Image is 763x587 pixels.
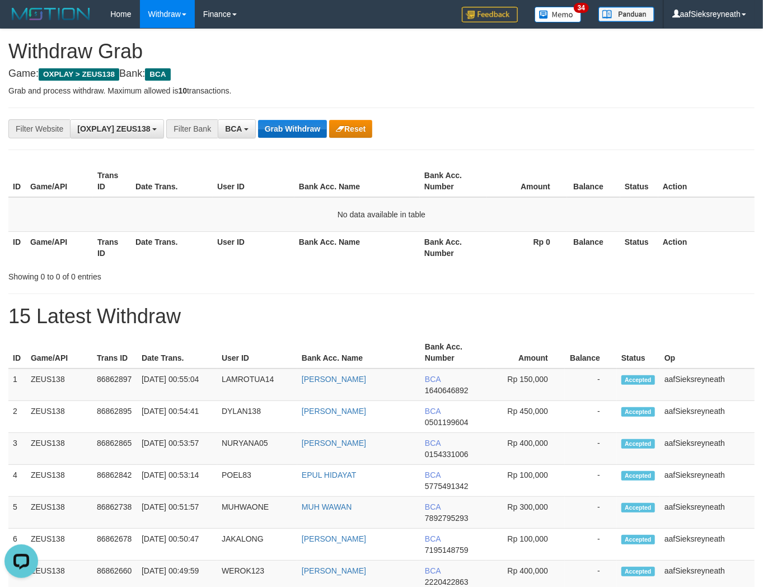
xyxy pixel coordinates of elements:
td: aafSieksreyneath [660,497,755,529]
th: Bank Acc. Number [420,231,487,263]
span: Copy 5775491342 to clipboard [425,482,469,491]
th: Balance [567,165,620,197]
th: Status [620,231,658,263]
button: Grab Withdraw [258,120,327,138]
td: [DATE] 00:53:14 [137,465,217,497]
td: [DATE] 00:50:47 [137,529,217,561]
td: [DATE] 00:54:41 [137,401,217,433]
td: 86862895 [92,401,137,433]
th: ID [8,231,26,263]
span: BCA [425,407,441,416]
th: Bank Acc. Name [297,337,420,369]
td: aafSieksreyneath [660,369,755,401]
strong: 10 [178,86,187,95]
th: Status [620,165,658,197]
th: Op [660,337,755,369]
td: Rp 450,000 [486,401,565,433]
td: [DATE] 00:55:04 [137,369,217,401]
span: Accepted [621,407,655,417]
td: [DATE] 00:53:57 [137,433,217,465]
img: Button%20Memo.svg [535,7,582,22]
div: Filter Bank [166,119,218,138]
td: 5 [8,497,26,529]
span: Accepted [621,439,655,449]
span: BCA [425,439,441,448]
td: aafSieksreyneath [660,465,755,497]
button: Reset [329,120,372,138]
td: ZEUS138 [26,529,92,561]
td: - [565,529,617,561]
a: [PERSON_NAME] [302,534,366,543]
th: Balance [565,337,617,369]
th: Date Trans. [131,231,213,263]
td: aafSieksreyneath [660,401,755,433]
td: ZEUS138 [26,369,92,401]
th: Game/API [26,231,93,263]
th: User ID [213,231,294,263]
td: 2 [8,401,26,433]
a: [PERSON_NAME] [302,375,366,384]
span: Copy 0501199604 to clipboard [425,418,469,427]
th: ID [8,165,26,197]
th: Amount [486,337,565,369]
th: Bank Acc. Number [420,165,487,197]
img: Feedback.jpg [462,7,518,22]
td: - [565,433,617,465]
td: aafSieksreyneath [660,529,755,561]
td: NURYANA05 [217,433,297,465]
span: Copy 7892795293 to clipboard [425,514,469,523]
span: BCA [425,566,441,575]
button: BCA [218,119,256,138]
span: Accepted [621,471,655,481]
a: EPUL HIDAYAT [302,470,357,479]
td: MUHWAONE [217,497,297,529]
span: OXPLAY > ZEUS138 [39,68,119,81]
span: BCA [425,502,441,511]
h4: Game: Bank: [8,68,755,80]
span: 34 [574,3,589,13]
td: - [565,369,617,401]
td: 86862865 [92,433,137,465]
td: JAKALONG [217,529,297,561]
h1: Withdraw Grab [8,40,755,63]
button: [OXPLAY] ZEUS138 [70,119,164,138]
th: Trans ID [93,165,131,197]
td: - [565,465,617,497]
td: 86862897 [92,369,137,401]
a: [PERSON_NAME] [302,407,366,416]
td: 6 [8,529,26,561]
th: User ID [213,165,294,197]
td: aafSieksreyneath [660,433,755,465]
button: Open LiveChat chat widget [4,4,38,38]
th: Action [658,165,755,197]
td: - [565,497,617,529]
td: POEL83 [217,465,297,497]
td: No data available in table [8,197,755,232]
th: Balance [567,231,620,263]
h1: 15 Latest Withdraw [8,305,755,328]
th: Action [658,231,755,263]
td: DYLAN138 [217,401,297,433]
td: ZEUS138 [26,401,92,433]
a: MUH WAWAN [302,502,352,511]
span: Accepted [621,535,655,544]
img: MOTION_logo.png [8,6,93,22]
th: Date Trans. [131,165,213,197]
td: Rp 100,000 [486,529,565,561]
span: Accepted [621,375,655,385]
a: [PERSON_NAME] [302,566,366,575]
span: BCA [145,68,170,81]
th: Bank Acc. Number [420,337,486,369]
span: Copy 7195148759 to clipboard [425,546,469,555]
td: LAMROTUA14 [217,369,297,401]
td: 86862678 [92,529,137,561]
span: [OXPLAY] ZEUS138 [77,124,150,133]
div: Showing 0 to 0 of 0 entries [8,267,310,282]
td: Rp 150,000 [486,369,565,401]
td: ZEUS138 [26,497,92,529]
td: - [565,401,617,433]
span: Accepted [621,567,655,576]
td: 3 [8,433,26,465]
th: Bank Acc. Name [294,165,420,197]
img: panduan.png [598,7,654,22]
